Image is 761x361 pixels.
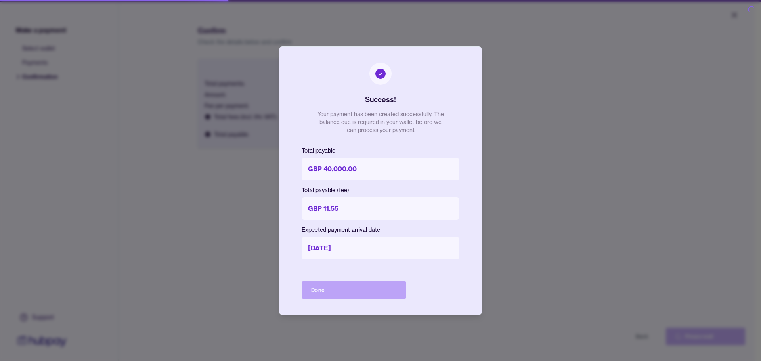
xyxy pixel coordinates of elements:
[365,94,396,105] h2: Success!
[302,197,459,220] p: GBP 11.55
[302,237,459,259] p: [DATE]
[302,147,459,155] p: Total payable
[302,186,459,194] p: Total payable (fee)
[302,226,459,234] p: Expected payment arrival date
[317,110,444,134] p: Your payment has been created successfully. The balance due is required in your wallet before we ...
[302,158,459,180] p: GBP 40,000.00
